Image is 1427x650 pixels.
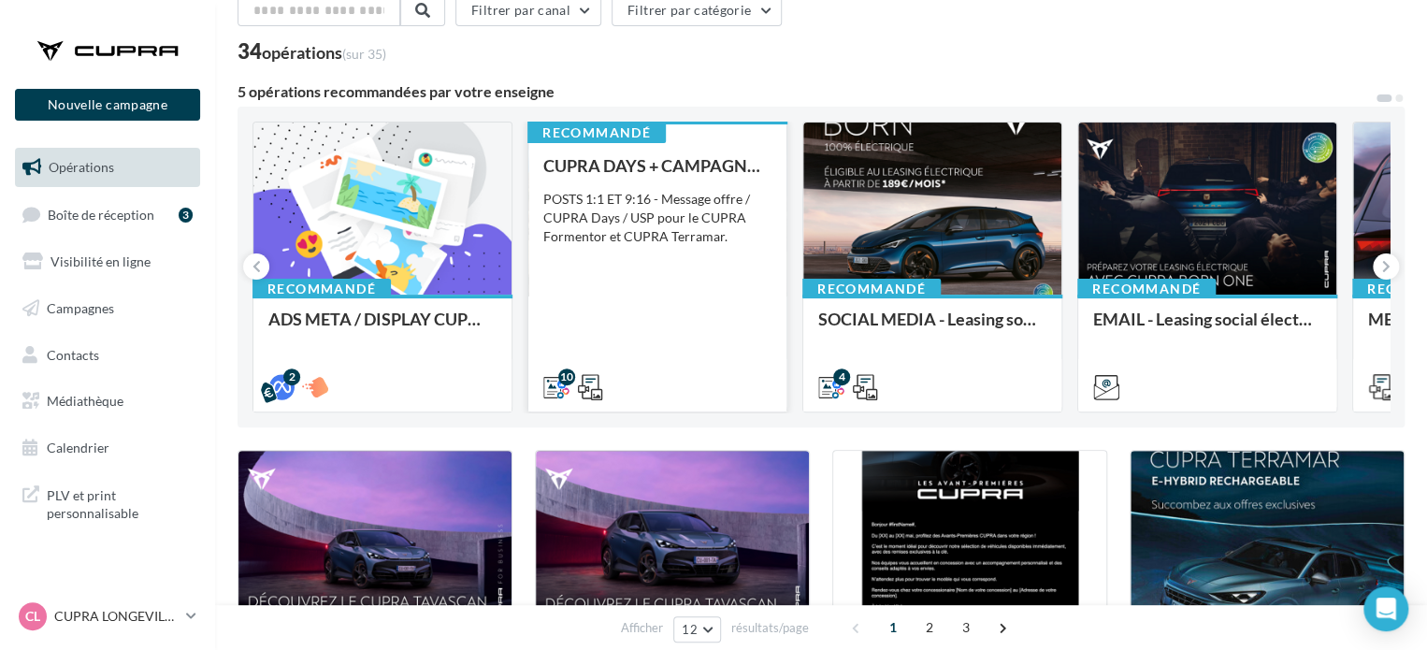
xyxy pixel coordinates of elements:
[238,41,386,62] div: 34
[252,279,391,299] div: Recommandé
[1093,310,1321,347] div: EMAIL - Leasing social électrique - CUPRA Born One
[621,619,663,637] span: Afficher
[11,148,204,187] a: Opérations
[47,440,109,455] span: Calendrier
[11,195,204,235] a: Boîte de réception3
[283,368,300,385] div: 2
[673,616,721,643] button: 12
[15,599,200,634] a: CL CUPRA LONGEVILLE LES [GEOGRAPHIC_DATA]
[15,89,200,121] button: Nouvelle campagne
[543,190,771,246] div: POSTS 1:1 ET 9:16 - Message offre / CUPRA Days / USP pour le CUPRA Formentor et CUPRA Terramar.
[268,310,497,347] div: ADS META / DISPLAY CUPRA DAYS Septembre 2025
[25,607,40,626] span: CL
[951,613,981,643] span: 3
[833,368,850,385] div: 4
[11,336,204,375] a: Contacts
[47,483,193,523] span: PLV et print personnalisable
[11,382,204,421] a: Médiathèque
[543,156,771,175] div: CUPRA DAYS + CAMPAGNE SEPT - SOCIAL MEDIA
[54,607,179,626] p: CUPRA LONGEVILLE LES [GEOGRAPHIC_DATA]
[682,622,698,637] span: 12
[11,289,204,328] a: Campagnes
[11,475,204,530] a: PLV et print personnalisable
[818,310,1046,347] div: SOCIAL MEDIA - Leasing social électrique - CUPRA Born
[342,46,386,62] span: (sur 35)
[11,242,204,282] a: Visibilité en ligne
[49,159,114,175] span: Opérations
[179,208,193,223] div: 3
[47,300,114,316] span: Campagnes
[262,44,386,61] div: opérations
[11,428,204,468] a: Calendrier
[802,279,941,299] div: Recommandé
[731,619,809,637] span: résultats/page
[50,253,151,269] span: Visibilité en ligne
[915,613,944,643] span: 2
[1077,279,1216,299] div: Recommandé
[48,206,154,222] span: Boîte de réception
[878,613,908,643] span: 1
[1363,586,1408,631] div: Open Intercom Messenger
[527,123,666,143] div: Recommandé
[558,368,575,385] div: 10
[47,346,99,362] span: Contacts
[238,84,1375,99] div: 5 opérations recommandées par votre enseigne
[47,393,123,409] span: Médiathèque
